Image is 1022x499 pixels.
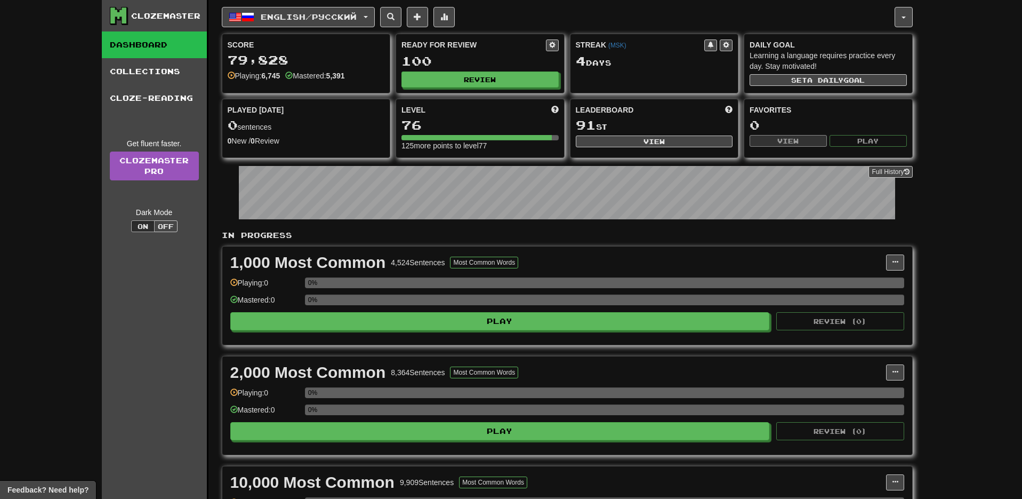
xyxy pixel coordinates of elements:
button: English/Русский [222,7,375,27]
a: Dashboard [102,31,207,58]
strong: 0 [251,137,255,145]
div: 100 [401,54,559,68]
button: Play [830,135,907,147]
a: Cloze-Reading [102,85,207,112]
div: Playing: 0 [230,387,300,405]
div: 9,909 Sentences [400,477,454,488]
div: 1,000 Most Common [230,255,386,271]
div: Clozemaster [131,11,200,21]
div: sentences [228,118,385,132]
button: Full History [868,166,912,178]
strong: 5,391 [326,72,345,80]
span: Leaderboard [576,105,634,115]
div: Mastered: 0 [230,405,300,422]
span: Played [DATE] [228,105,284,115]
button: Most Common Words [450,257,518,268]
div: 125 more points to level 77 [401,140,559,151]
div: Mastered: [285,70,344,81]
button: Most Common Words [459,477,527,488]
div: Favorites [750,105,907,115]
button: Seta dailygoal [750,74,907,86]
a: (MSK) [608,42,626,49]
span: This week in points, UTC [725,105,733,115]
strong: 6,745 [261,72,280,80]
button: Play [230,312,770,330]
p: In Progress [222,230,913,241]
button: Review (0) [776,312,904,330]
div: Ready for Review [401,39,546,50]
a: Collections [102,58,207,85]
div: 2,000 Most Common [230,365,386,381]
div: st [576,118,733,132]
div: New / Review [228,136,385,146]
button: Review (0) [776,422,904,440]
div: 4,524 Sentences [391,257,445,268]
strong: 0 [228,137,232,145]
div: Dark Mode [110,207,199,218]
div: 10,000 Most Common [230,474,395,490]
button: Add sentence to collection [407,7,428,27]
span: English / Русский [261,12,357,21]
div: 76 [401,118,559,132]
span: 0 [228,117,238,132]
div: Score [228,39,385,50]
button: Most Common Words [450,367,518,378]
button: Review [401,72,559,88]
button: Play [230,422,770,440]
button: More stats [433,7,455,27]
div: Playing: [228,70,280,81]
div: Playing: 0 [230,278,300,295]
div: Daily Goal [750,39,907,50]
div: Learning a language requires practice every day. Stay motivated! [750,50,907,72]
div: Get fluent faster. [110,138,199,149]
div: Day s [576,54,733,68]
span: a daily [807,76,843,84]
div: 79,828 [228,53,385,67]
button: Off [154,220,178,232]
span: 4 [576,53,586,68]
button: On [131,220,155,232]
span: Open feedback widget [7,485,88,495]
div: 8,364 Sentences [391,367,445,378]
span: 91 [576,117,596,132]
button: View [750,135,827,147]
button: View [576,136,733,147]
a: ClozemasterPro [110,152,199,180]
div: Mastered: 0 [230,295,300,312]
button: Search sentences [380,7,401,27]
div: Streak [576,39,705,50]
span: Score more points to level up [551,105,559,115]
div: 0 [750,118,907,132]
span: Level [401,105,425,115]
